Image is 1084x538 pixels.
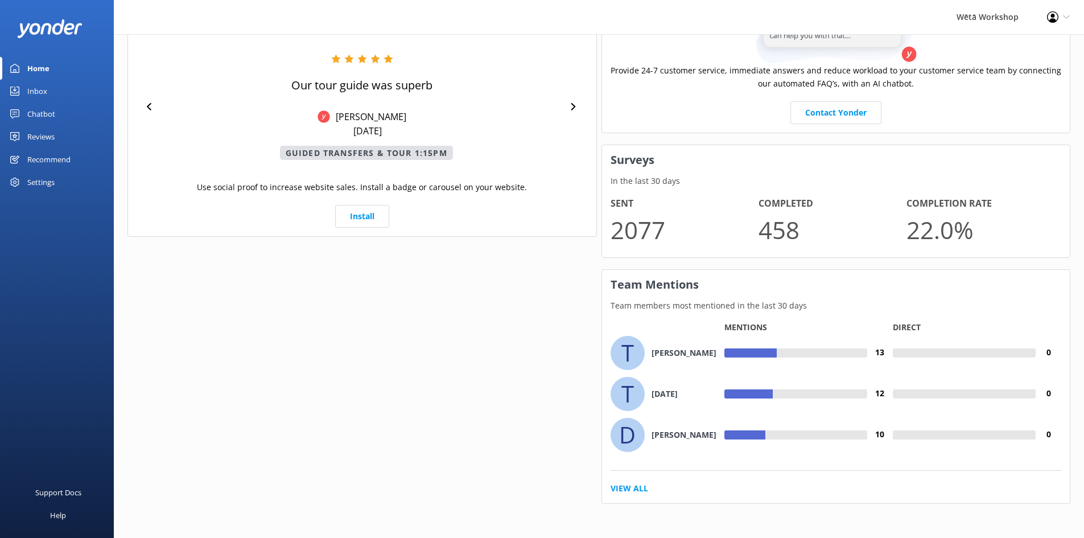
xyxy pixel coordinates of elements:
[602,175,1070,187] p: In the last 30 days
[759,196,906,211] h4: Completed
[35,481,81,504] div: Support Docs
[867,428,893,441] h4: 10
[611,418,645,452] div: D
[611,211,759,249] p: 2077
[906,211,1054,249] p: 22.0 %
[291,77,432,93] p: Our tour guide was superb
[611,482,648,495] a: View All
[867,346,893,359] h4: 13
[1036,428,1061,441] h4: 0
[27,125,55,148] div: Reviews
[611,64,1062,90] p: Provide 24-7 customer service, immediate answers and reduce workload to your customer service tea...
[652,388,678,400] h4: [DATE]
[27,148,71,171] div: Recommend
[893,322,921,332] p: Direct
[790,101,881,124] a: Contact Yonder
[27,102,55,125] div: Chatbot
[611,336,645,370] div: T
[318,110,330,123] img: Yonder
[602,145,1070,175] h3: Surveys
[27,171,55,194] div: Settings
[330,110,406,123] p: [PERSON_NAME]
[335,205,389,228] a: Install
[906,196,1054,211] h4: Completion Rate
[17,19,83,38] img: yonder-white-logo.png
[280,146,453,160] p: Guided Transfers & Tour 1:15pm
[611,196,759,211] h4: Sent
[759,211,906,249] p: 458
[867,387,893,400] h4: 12
[27,80,47,102] div: Inbox
[602,270,1070,299] h3: Team Mentions
[652,429,716,441] h4: [PERSON_NAME]
[611,377,645,411] div: T
[27,57,50,80] div: Home
[1036,346,1061,359] h4: 0
[724,322,767,332] p: Mentions
[652,347,716,359] h4: [PERSON_NAME]
[50,504,66,527] div: Help
[353,125,382,137] p: [DATE]
[1036,387,1061,400] h4: 0
[197,181,527,194] p: Use social proof to increase website sales. Install a badge or carousel on your website.
[602,299,1070,312] p: Team members most mentioned in the last 30 days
